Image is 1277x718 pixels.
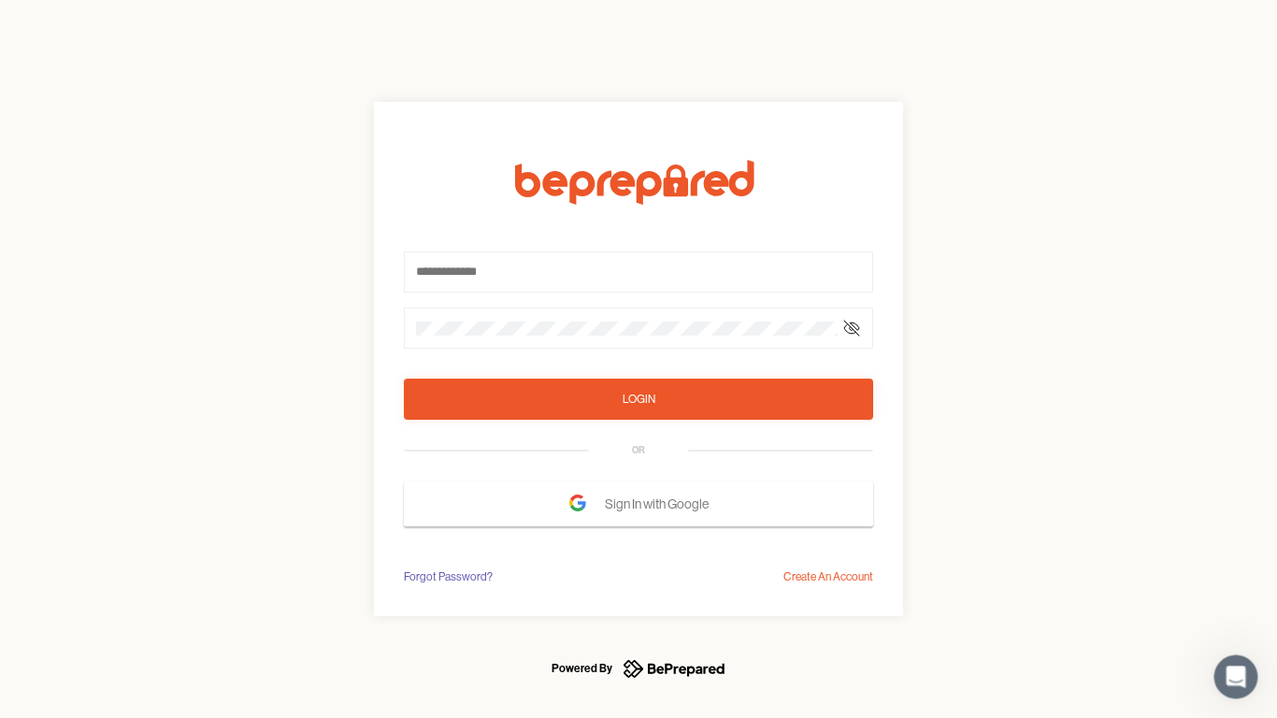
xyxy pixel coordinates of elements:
div: Login [623,390,655,409]
div: Forgot Password? [404,567,493,586]
span: Sign In with Google [605,487,718,521]
div: OR [632,443,645,458]
button: Sign In with Google [404,481,873,526]
button: Login [404,379,873,420]
iframe: Intercom live chat [1213,654,1258,699]
div: Create An Account [783,567,873,586]
div: Powered By [552,657,612,680]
